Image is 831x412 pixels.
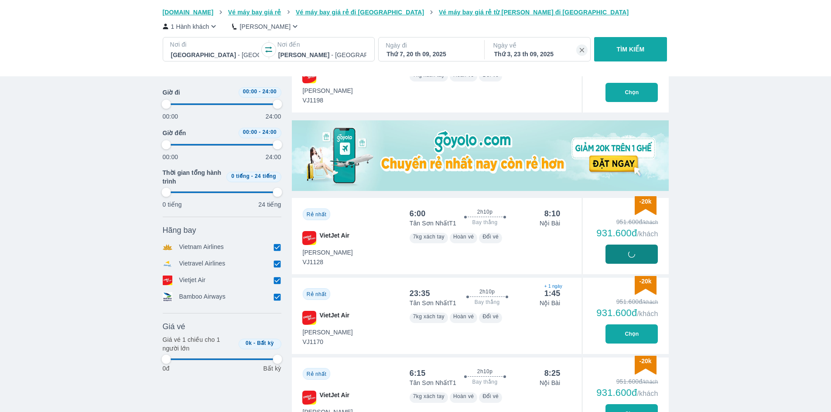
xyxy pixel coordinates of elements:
p: Nội Bài [540,299,560,307]
span: -20k [639,278,651,285]
div: 8:25 [544,368,561,378]
p: 00:00 [163,112,178,121]
div: 931.600đ [596,388,658,398]
span: 7kg xách tay [413,393,445,399]
span: VietJet Air [320,69,349,83]
img: discount [635,356,657,375]
img: media-0 [292,120,669,191]
span: Hãng bay [163,225,196,235]
span: Vé máy bay giá rẻ đi [GEOGRAPHIC_DATA] [296,9,424,16]
span: 24:00 [262,89,277,95]
div: 6:15 [410,368,426,378]
span: 7kg xách tay [413,234,445,240]
div: Thứ 7, 20 th 09, 2025 [386,50,475,58]
span: [DOMAIN_NAME] [163,9,214,16]
span: 24 tiếng [255,173,276,179]
span: - [259,89,260,95]
span: [PERSON_NAME] [303,328,353,337]
span: Rẻ nhất [307,371,326,377]
img: discount [635,276,657,295]
img: discount [635,196,657,215]
p: Nơi đến [277,40,367,49]
span: VJ1198 [303,96,353,105]
p: [PERSON_NAME] [239,22,291,31]
span: 00:00 [243,129,257,135]
img: VJ [302,391,316,405]
span: VietJet Air [320,311,349,325]
p: Vietravel Airlines [179,259,226,269]
span: 2h10p [477,368,492,375]
span: [PERSON_NAME] [303,86,353,95]
div: 23:35 [410,288,430,299]
p: Vietjet Air [179,276,206,285]
p: 24:00 [266,153,281,161]
button: Chọn [605,324,658,344]
p: Nội Bài [540,219,560,228]
span: - [251,173,253,179]
div: 6:00 [410,208,426,219]
span: Vé máy bay giá rẻ từ [PERSON_NAME] đi [GEOGRAPHIC_DATA] [439,9,629,16]
p: 00:00 [163,153,178,161]
span: Rẻ nhất [307,211,326,218]
span: Bất kỳ [257,340,274,346]
p: TÌM KIẾM [617,45,645,54]
span: -20k [639,198,651,205]
span: - [253,340,255,346]
p: Tân Sơn Nhất T1 [410,299,456,307]
p: Vietnam Airlines [179,242,224,252]
p: 0đ [163,364,170,373]
button: TÌM KIẾM [594,37,667,61]
span: VietJet Air [320,231,349,245]
span: 7kg xách tay [413,313,445,320]
p: Ngày đi [386,41,475,50]
button: 1 Hành khách [163,22,219,31]
span: Thời gian tổng hành trình [163,168,223,186]
span: Đổi vé [482,313,499,320]
button: [PERSON_NAME] [232,22,300,31]
div: 951.600đ [596,297,658,306]
div: 951.600đ [596,218,658,226]
span: Đổi vé [482,393,499,399]
span: Vé máy bay giá rẻ [228,9,281,16]
span: Giờ đi [163,88,180,97]
p: Bamboo Airways [179,292,226,302]
span: 00:00 [243,89,257,95]
div: 931.600đ [596,308,658,318]
p: Nội Bài [540,378,560,387]
p: Tân Sơn Nhất T1 [410,378,456,387]
span: 0k [246,340,252,346]
div: Thứ 3, 23 th 09, 2025 [494,50,582,58]
span: 2h10p [477,208,492,215]
div: 1:45 [544,288,561,299]
div: 8:10 [544,208,561,219]
button: Chọn [605,83,658,102]
span: Đổi vé [482,234,499,240]
p: Bất kỳ [263,364,281,373]
span: 24:00 [262,129,277,135]
p: 0 tiếng [163,200,182,209]
span: 2h10p [479,288,495,295]
span: Rẻ nhất [307,291,326,297]
span: /khách [637,390,658,397]
span: - [259,129,260,135]
span: Hoàn vé [453,393,474,399]
p: Nơi đi [170,40,260,49]
img: VJ [302,311,316,325]
img: VJ [302,69,316,83]
p: 24 tiếng [258,200,281,209]
span: /khách [637,230,658,238]
span: [PERSON_NAME] [303,248,353,257]
p: Ngày về [493,41,583,50]
p: 1 Hành khách [171,22,209,31]
span: Giờ đến [163,129,186,137]
div: 931.600đ [596,228,658,238]
span: /khách [637,310,658,317]
span: 0 tiếng [231,173,250,179]
p: 24:00 [266,112,281,121]
p: Tân Sơn Nhất T1 [410,219,456,228]
span: VJ1128 [303,258,353,266]
span: Hoàn vé [453,234,474,240]
span: VJ1170 [303,337,353,346]
div: 951.600đ [596,377,658,386]
span: -20k [639,358,651,364]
